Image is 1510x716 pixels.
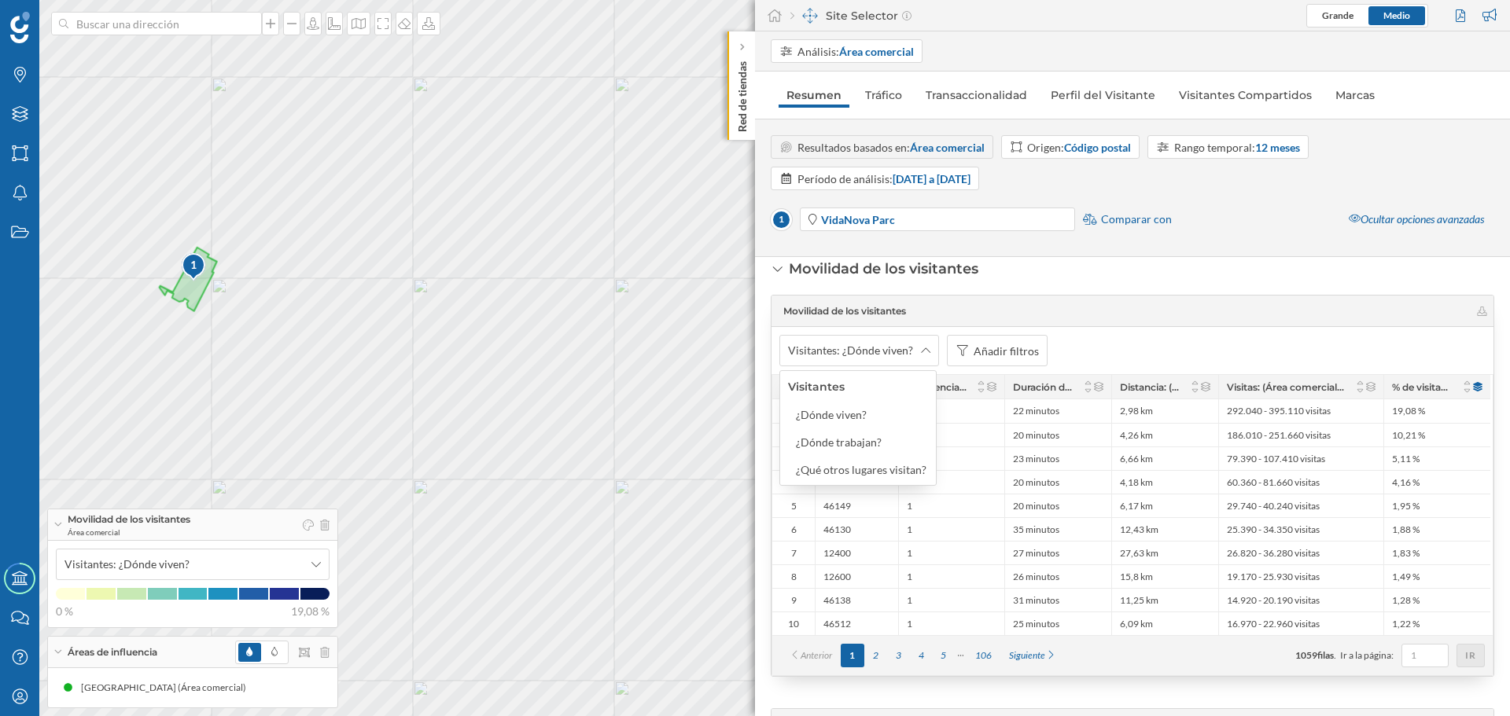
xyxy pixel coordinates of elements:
[1120,476,1153,489] span: 4,18 km
[907,500,912,512] span: 1
[81,680,254,696] div: [GEOGRAPHIC_DATA] (Área comercial)
[907,381,967,393] span: Frecuencia media de visita: (Área comercial) ([DATE] hasta [DATE])
[1406,648,1444,663] input: 1
[1120,523,1158,536] span: 12,43 km
[1334,649,1336,661] span: .
[1043,83,1163,108] a: Perfil del Visitante
[735,55,750,132] p: Red de tiendas
[1392,594,1420,607] span: 1,28 %
[1340,648,1394,663] span: Ir a la página:
[907,547,912,560] span: 1
[1027,139,1131,156] div: Origen:
[772,423,815,446] div: 2
[821,213,895,226] strong: VidaNova Parc
[907,571,912,583] span: 1
[910,141,985,154] strong: Área comercial
[1013,523,1059,536] span: 35 minutos
[772,446,815,470] div: 3
[797,171,970,187] div: Período de análisis:
[1120,547,1158,560] span: 27,63 km
[789,259,978,279] div: Movilidad de los visitantes
[1227,500,1320,512] span: 29.740 - 40.240 visitas
[1392,429,1425,442] span: 10,21 %
[772,517,815,541] div: 6
[1392,571,1420,583] span: 1,49 %
[1227,476,1320,489] span: 60.360 - 81.660 visitas
[907,618,912,630] span: 1
[1227,405,1331,417] span: 292.040 - 395.110 visitas
[1174,139,1300,156] div: Rango temporal:
[1227,547,1320,560] span: 26.820 - 36.280 visitas
[783,304,906,318] span: Movilidad de los visitantes
[1120,618,1153,630] span: 6,09 km
[1392,500,1420,512] span: 1,95 %
[1227,618,1320,630] span: 16.970 - 22.960 visitas
[772,470,815,494] div: 4
[1328,83,1383,108] a: Marcas
[10,12,30,43] img: Geoblink Logo
[815,588,898,611] div: 46138
[771,209,792,230] span: 1
[796,463,926,476] div: ¿Qué otros lugares visitan?
[1013,618,1059,630] span: 25 minutos
[772,399,815,423] div: 1
[68,645,157,659] span: Áreas de influencia
[779,83,849,108] a: Resumen
[788,380,845,394] div: Visitantes
[772,564,815,588] div: 8
[1120,405,1153,417] span: 2,98 km
[857,83,910,108] a: Tráfico
[1227,381,1346,393] span: Visitas: (Área comercial) ([DATE] hasta [DATE])
[181,252,208,283] img: pois-map-marker.svg
[772,375,815,398] div: #
[1013,571,1059,583] span: 26 minutos
[1317,649,1334,661] span: filas
[1295,649,1317,661] span: 1059
[1383,9,1410,21] span: Medio
[1013,453,1059,465] span: 23 minutos
[815,541,898,564] div: 12400
[181,257,207,273] div: 1
[1013,405,1059,417] span: 22 minutos
[1171,83,1320,108] a: Visitantes Compartidos
[802,8,818,24] img: dashboards-manager.svg
[1120,571,1153,583] span: 15,8 km
[1227,594,1320,607] span: 14.920 - 20.190 visitas
[815,517,898,541] div: 46130
[796,435,882,449] div: ¿Dónde trabajan?
[772,588,815,611] div: 9
[1227,571,1320,583] span: 19.170 - 25.930 visitas
[68,527,190,538] span: Área comercial
[1255,141,1300,154] strong: 12 meses
[788,343,913,358] span: Visitantes: ¿Dónde viven?
[1392,547,1420,560] span: 1,83 %
[1227,523,1320,536] span: 25.390 - 34.350 visitas
[839,45,914,58] strong: Área comercial
[1392,618,1420,630] span: 1,22 %
[772,541,815,564] div: 7
[1392,523,1420,536] span: 1,88 %
[772,611,815,635] div: 10
[1339,206,1493,233] div: Ocultar opciones avanzadas
[790,8,912,24] div: Site Selector
[64,556,190,572] span: Visitantes: ¿Dónde viven?
[1013,594,1059,607] span: 31 minutos
[974,343,1039,359] div: Añadir filtros
[907,523,912,536] span: 1
[815,494,898,517] div: 46149
[31,11,87,25] span: Soporte
[1392,405,1425,417] span: 19,08 %
[1120,429,1153,442] span: 4,26 km
[1101,211,1172,227] span: Comparar con
[1322,9,1353,21] span: Grande
[907,594,912,607] span: 1
[1120,594,1158,607] span: 11,25 km
[918,83,1035,108] a: Transaccionalidad
[181,252,204,281] div: 1
[1392,476,1420,489] span: 4,16 %
[893,172,970,185] strong: [DATE] a [DATE]
[1392,381,1453,393] span: % de visitantes: (Área comercial) ([DATE] hasta [DATE])
[1064,141,1131,154] strong: Código postal
[1013,476,1059,489] span: 20 minutos
[797,139,985,156] div: Resultados basados en:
